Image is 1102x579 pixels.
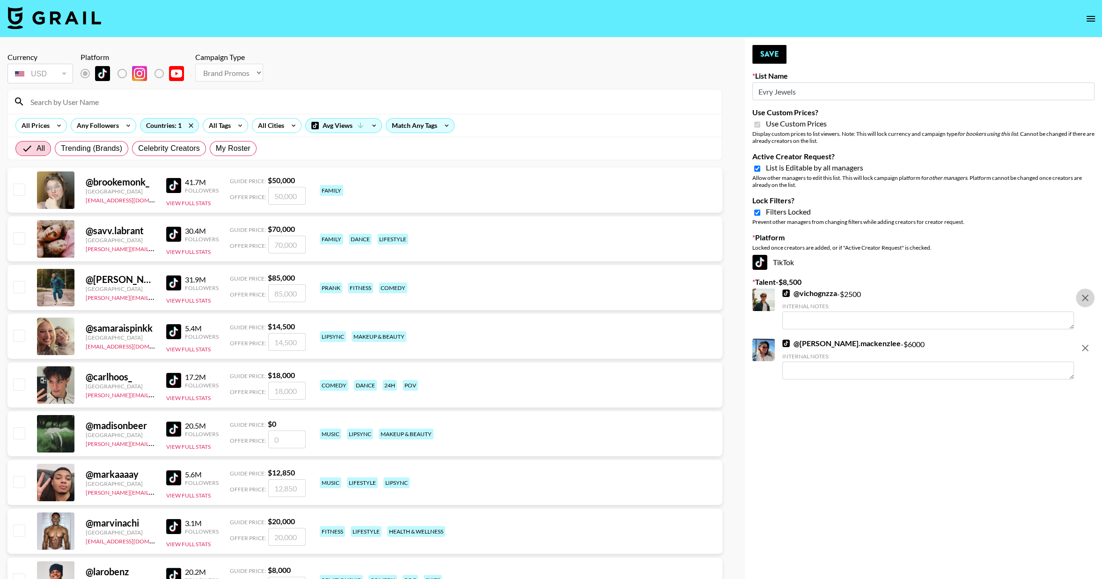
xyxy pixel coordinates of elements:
span: Offer Price: [230,486,266,493]
div: music [320,429,341,439]
span: Filters Locked [766,207,811,216]
div: [GEOGRAPHIC_DATA] [86,529,155,536]
img: TikTok [752,255,767,270]
img: TikTok [166,178,181,193]
span: Guide Price: [230,519,266,526]
div: lifestyle [377,234,408,245]
a: @[PERSON_NAME].mackenzlee [782,339,901,348]
a: [PERSON_NAME][EMAIL_ADDRESS][DOMAIN_NAME] [86,390,224,399]
div: Internal Notes: [782,353,1074,360]
div: lifestyle [347,477,378,488]
input: 14,500 [268,333,306,351]
span: Guide Price: [230,421,266,428]
div: health & wellness [387,526,445,537]
img: TikTok [782,289,790,297]
span: Offer Price: [230,437,266,444]
input: 0 [268,431,306,448]
img: Instagram [132,66,147,81]
strong: $ 14,500 [268,322,295,331]
div: Allow other managers to edit this list. This will lock campaign platform for . Platform cannot be... [752,174,1095,188]
label: Talent - $ 8,500 [752,277,1095,287]
div: @ [PERSON_NAME].[PERSON_NAME] [86,274,155,285]
div: lipsync [383,477,410,488]
span: Guide Price: [230,275,266,282]
span: Offer Price: [230,534,266,542]
div: Currency [7,52,73,62]
img: YouTube [169,66,184,81]
div: @ brookemonk_ [86,176,155,188]
span: Guide Price: [230,178,266,185]
div: [GEOGRAPHIC_DATA] [86,237,155,244]
button: View Full Stats [166,443,211,450]
div: [GEOGRAPHIC_DATA] [86,188,155,195]
img: TikTok [166,519,181,534]
div: Followers [185,382,219,389]
div: Followers [185,479,219,486]
input: 18,000 [268,382,306,400]
label: Active Creator Request? [752,152,1095,161]
div: @ madisonbeer [86,420,155,431]
button: View Full Stats [166,200,211,207]
div: Followers [185,333,219,340]
label: Lock Filters? [752,196,1095,205]
span: List is Editable by all managers [766,163,863,172]
img: TikTok [166,470,181,485]
span: Offer Price: [230,340,266,347]
button: View Full Stats [166,541,211,548]
img: TikTok [166,227,181,242]
strong: $ 70,000 [268,224,295,233]
div: 3.1M [185,519,219,528]
button: Save [752,45,786,64]
div: 24h [382,380,397,391]
div: 17.2M [185,372,219,382]
img: TikTok [166,324,181,339]
div: Platform [81,52,191,62]
input: 85,000 [268,284,306,302]
div: family [320,234,343,245]
button: View Full Stats [166,394,211,401]
div: makeup & beauty [352,331,406,342]
div: Followers [185,284,219,291]
div: [GEOGRAPHIC_DATA] [86,383,155,390]
div: [GEOGRAPHIC_DATA] [86,431,155,438]
div: All Prices [16,119,51,133]
div: Avg Views [306,119,382,133]
span: Guide Price: [230,324,266,331]
div: lipsync [320,331,346,342]
div: @ markaaaay [86,468,155,480]
a: [PERSON_NAME][EMAIL_ADDRESS][DOMAIN_NAME] [86,292,224,301]
div: fitness [348,282,373,293]
div: lifestyle [351,526,382,537]
a: @vichognzza [782,289,837,298]
div: Locked once creators are added, or if "Active Creator Request" is checked. [752,244,1095,251]
a: [EMAIL_ADDRESS][DOMAIN_NAME] [86,536,180,545]
button: remove [1076,339,1095,357]
div: @ marvinachi [86,517,155,529]
a: [EMAIL_ADDRESS][DOMAIN_NAME] [86,195,180,204]
input: 12,850 [268,479,306,497]
div: family [320,185,343,196]
button: View Full Stats [166,492,211,499]
label: Platform [752,233,1095,242]
img: TikTok [95,66,110,81]
div: Followers [185,528,219,535]
input: Search by User Name [25,94,716,109]
strong: $ 0 [268,419,276,428]
span: All [37,143,45,154]
img: Grail Talent [7,7,101,29]
button: View Full Stats [166,297,211,304]
div: Match Any Tags [386,119,454,133]
span: Guide Price: [230,567,266,574]
div: All Tags [203,119,233,133]
img: TikTok [166,422,181,437]
a: [EMAIL_ADDRESS][DOMAIN_NAME] [86,341,180,350]
div: fitness [320,526,345,537]
div: Followers [185,431,219,438]
span: Offer Price: [230,291,266,298]
div: - $ 6000 [782,339,1074,379]
div: dance [349,234,372,245]
div: USD [9,66,71,82]
div: Campaign Type [195,52,263,62]
input: 20,000 [268,528,306,546]
img: TikTok [166,275,181,290]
